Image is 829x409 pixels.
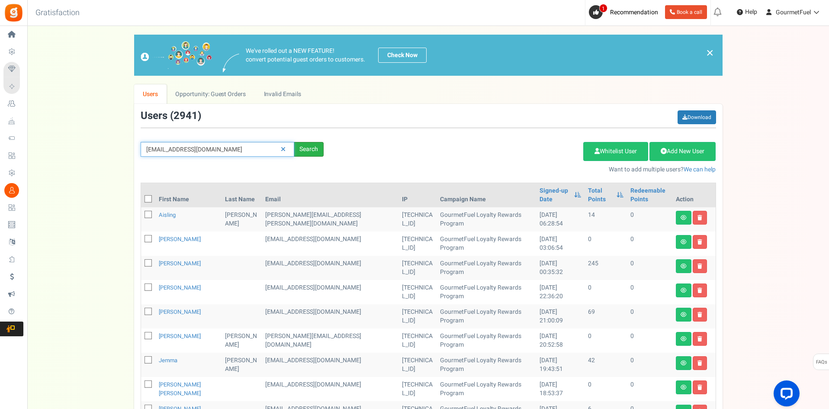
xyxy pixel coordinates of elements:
i: View details [681,288,687,293]
td: [PERSON_NAME][EMAIL_ADDRESS][DOMAIN_NAME] [262,328,398,353]
td: [TECHNICAL_ID] [398,256,437,280]
a: [PERSON_NAME] [PERSON_NAME] [159,380,201,397]
td: GourmetFuel Loyalty Rewards Program [437,328,536,353]
span: 1 [599,4,607,13]
i: Delete user [697,264,702,269]
i: View details [681,385,687,390]
td: 0 [627,353,672,377]
img: images [223,54,239,72]
td: GourmetFuel Loyalty Rewards Program [437,304,536,328]
i: Delete user [697,312,702,317]
th: Email [262,183,398,207]
i: Delete user [697,385,702,390]
td: [PERSON_NAME] [222,207,262,232]
td: [DATE] 21:00:09 [536,304,585,328]
td: 0 [627,280,672,304]
th: Campaign Name [437,183,536,207]
a: 1 Recommendation [589,5,662,19]
a: Book a call [665,5,707,19]
td: 245 [585,256,627,280]
a: Reset [276,142,290,157]
td: GourmetFuel Loyalty Rewards Program [437,280,536,304]
span: Recommendation [610,8,658,17]
td: GourmetFuel Loyalty Rewards Program [437,353,536,377]
i: View details [681,361,687,366]
i: Delete user [697,336,702,341]
td: [DATE] 00:35:32 [536,256,585,280]
a: Total Points [588,187,612,204]
span: GourmetFuel [776,8,811,17]
span: 2941 [174,108,198,123]
a: Users [134,84,167,104]
td: 0 [627,328,672,353]
i: Delete user [697,215,702,220]
td: [TECHNICAL_ID] [398,207,437,232]
td: [EMAIL_ADDRESS][DOMAIN_NAME] [262,353,398,377]
span: FAQs [816,354,827,370]
td: [TECHNICAL_ID] [398,232,437,256]
td: [TECHNICAL_ID] [398,328,437,353]
td: 0 [627,207,672,232]
a: [PERSON_NAME] [159,332,201,340]
td: GourmetFuel Loyalty Rewards Program [437,207,536,232]
td: GourmetFuel Loyalty Rewards Program [437,232,536,256]
span: Help [743,8,757,16]
td: [EMAIL_ADDRESS][DOMAIN_NAME] [262,232,398,256]
i: View details [681,312,687,317]
td: [DATE] 20:52:58 [536,328,585,353]
td: 69 [585,304,627,328]
a: [PERSON_NAME] [159,308,201,316]
a: Signed-up Date [540,187,570,204]
td: 0 [627,377,672,401]
th: Last Name [222,183,262,207]
i: Delete user [697,361,702,366]
img: Gratisfaction [4,3,23,23]
i: Delete user [697,288,702,293]
td: [PERSON_NAME] [222,353,262,377]
i: View details [681,264,687,269]
td: [EMAIL_ADDRESS][DOMAIN_NAME] [262,256,398,280]
p: We've rolled out a NEW FEATURE! convert potential guest orders to customers. [246,47,365,64]
a: We can help [684,165,716,174]
img: images [141,41,212,69]
td: 0 [627,232,672,256]
td: 0 [585,232,627,256]
th: Action [672,183,716,207]
a: Opportunity: Guest Orders [167,84,254,104]
a: Download [678,110,716,124]
i: View details [681,239,687,245]
td: [DATE] 18:53:37 [536,377,585,401]
td: 0 [627,256,672,280]
input: Search by email or name [141,142,294,157]
td: 0 [585,280,627,304]
th: First Name [155,183,222,207]
td: [EMAIL_ADDRESS][DOMAIN_NAME] [262,280,398,304]
i: View details [681,336,687,341]
h3: Users ( ) [141,110,201,122]
td: [TECHNICAL_ID] [398,280,437,304]
td: [DATE] 22:36:20 [536,280,585,304]
td: 42 [585,353,627,377]
a: [PERSON_NAME] [159,283,201,292]
td: GourmetFuel Loyalty Rewards Program [437,377,536,401]
td: GourmetFuel Loyalty Rewards Program [437,256,536,280]
td: [EMAIL_ADDRESS][DOMAIN_NAME] [262,304,398,328]
a: Whitelist User [583,142,648,161]
i: Delete user [697,239,702,245]
a: [PERSON_NAME] [159,259,201,267]
td: [TECHNICAL_ID] [398,377,437,401]
td: 0 [585,377,627,401]
p: Want to add multiple users? [337,165,716,174]
h3: Gratisfaction [26,4,89,22]
td: [TECHNICAL_ID] [398,304,437,328]
td: 0 [627,304,672,328]
a: Help [733,5,761,19]
td: [EMAIL_ADDRESS][DOMAIN_NAME] [262,377,398,401]
td: [DATE] 06:28:54 [536,207,585,232]
td: [PERSON_NAME] [222,328,262,353]
td: [PERSON_NAME][EMAIL_ADDRESS][PERSON_NAME][DOMAIN_NAME] [262,207,398,232]
td: [TECHNICAL_ID] [398,353,437,377]
th: IP [398,183,437,207]
a: × [706,48,714,58]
